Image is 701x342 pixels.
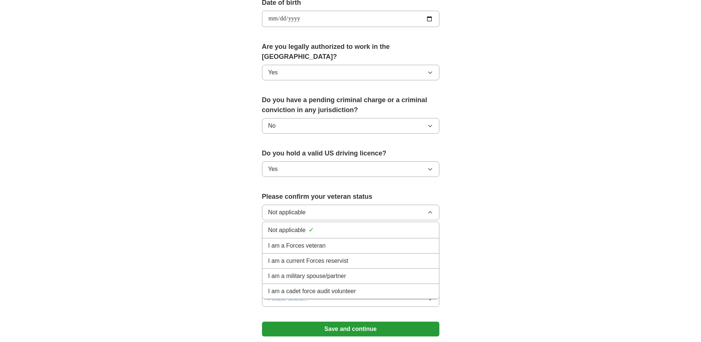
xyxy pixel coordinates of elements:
[268,68,278,77] span: Yes
[262,291,439,307] button: Please select...
[262,161,439,177] button: Yes
[262,148,439,158] label: Do you hold a valid US driving licence?
[268,287,356,296] span: I am a cadet force audit volunteer
[268,241,326,250] span: I am a Forces veteran
[262,205,439,220] button: Not applicable
[268,272,346,281] span: I am a military spouse/partner
[309,225,314,235] span: ✓
[268,256,348,265] span: I am a current Forces reservist
[262,42,439,62] label: Are you legally authorized to work in the [GEOGRAPHIC_DATA]?
[268,226,306,235] span: Not applicable
[262,65,439,80] button: Yes
[268,121,276,130] span: No
[262,118,439,134] button: No
[262,192,439,202] label: Please confirm your veteran status
[262,322,439,336] button: Save and continue
[268,165,278,174] span: Yes
[262,95,439,115] label: Do you have a pending criminal charge or a criminal conviction in any jurisdiction?
[268,208,306,217] span: Not applicable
